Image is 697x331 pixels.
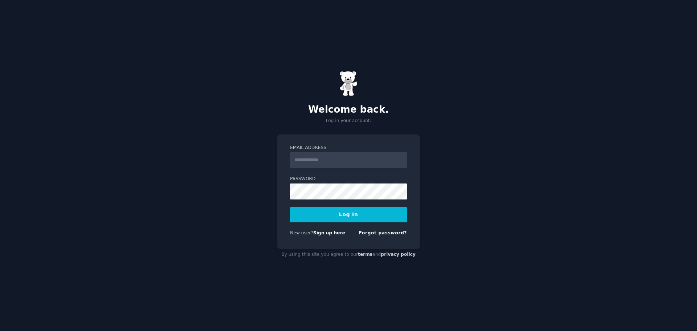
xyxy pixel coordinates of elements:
label: Password [290,176,407,182]
span: New user? [290,230,313,235]
img: Gummy Bear [339,71,358,96]
a: Sign up here [313,230,345,235]
a: Forgot password? [359,230,407,235]
a: terms [358,252,372,257]
a: privacy policy [381,252,416,257]
div: By using this site you agree to our and [277,249,420,261]
button: Log In [290,207,407,222]
label: Email Address [290,145,407,151]
p: Log in your account. [277,118,420,124]
h2: Welcome back. [277,104,420,116]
